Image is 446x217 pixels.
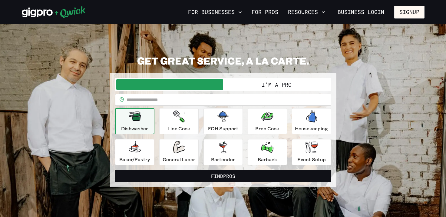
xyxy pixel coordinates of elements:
p: Housekeeping [295,125,328,132]
button: FOH Support [203,108,243,134]
button: Resources [286,7,328,17]
button: I'm a Business [116,79,223,90]
button: Event Setup [292,139,331,165]
p: Bartender [211,156,235,163]
button: Baker/Pastry [115,139,154,165]
a: For Pros [249,7,281,17]
p: Barback [258,156,277,163]
button: I'm a Pro [223,79,330,90]
p: Event Setup [297,156,326,163]
h2: GET GREAT SERVICE, A LA CARTE. [110,55,336,67]
p: FOH Support [208,125,238,132]
p: General Labor [163,156,195,163]
p: Line Cook [167,125,190,132]
button: Barback [248,139,287,165]
p: Baker/Pastry [119,156,150,163]
button: Dishwasher [115,108,154,134]
button: FindPros [115,170,331,182]
button: General Labor [159,139,199,165]
a: Business Login [332,6,389,18]
button: Signup [394,6,425,18]
button: For Businesses [186,7,244,17]
p: Dishwasher [121,125,148,132]
button: Housekeeping [292,108,331,134]
button: Line Cook [159,108,199,134]
p: Prep Cook [255,125,279,132]
button: Bartender [203,139,243,165]
button: Prep Cook [248,108,287,134]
